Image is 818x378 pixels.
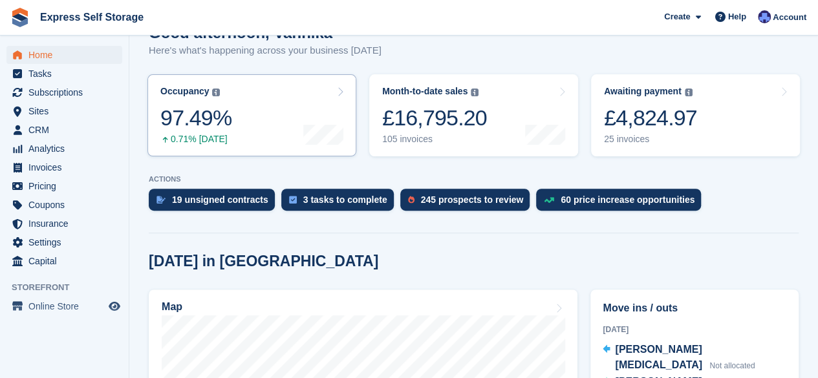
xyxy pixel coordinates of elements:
a: menu [6,252,122,270]
a: menu [6,177,122,195]
img: task-75834270c22a3079a89374b754ae025e5fb1db73e45f91037f5363f120a921f8.svg [289,196,297,204]
div: £4,824.97 [604,105,697,131]
a: menu [6,215,122,233]
a: 19 unsigned contracts [149,189,281,217]
img: icon-info-grey-7440780725fd019a000dd9b08b2336e03edf1995a4989e88bcd33f0948082b44.svg [212,89,220,96]
p: ACTIONS [149,175,799,184]
h2: Move ins / outs [603,300,786,316]
span: Storefront [12,281,129,294]
div: 97.49% [160,105,231,131]
span: Home [28,46,106,64]
a: menu [6,140,122,158]
span: Coupons [28,196,106,214]
a: menu [6,102,122,120]
div: 3 tasks to complete [303,194,387,205]
span: Insurance [28,215,106,233]
span: Capital [28,252,106,270]
span: Online Store [28,297,106,315]
h2: Map [162,301,182,313]
a: menu [6,158,122,176]
span: Create [664,10,690,23]
span: Subscriptions [28,83,106,101]
div: 245 prospects to review [421,194,524,205]
a: menu [6,121,122,139]
a: menu [6,196,122,214]
a: menu [6,83,122,101]
div: Awaiting payment [604,86,682,97]
img: prospect-51fa495bee0391a8d652442698ab0144808aea92771e9ea1ae160a38d050c398.svg [408,196,414,204]
a: menu [6,65,122,83]
a: Preview store [107,299,122,314]
a: Occupancy 97.49% 0.71% [DATE] [147,74,356,156]
span: Invoices [28,158,106,176]
div: 0.71% [DATE] [160,134,231,145]
span: Analytics [28,140,106,158]
h2: [DATE] in [GEOGRAPHIC_DATA] [149,253,378,270]
div: 60 price increase opportunities [561,194,694,205]
div: 25 invoices [604,134,697,145]
span: Help [728,10,746,23]
span: Settings [28,233,106,251]
img: contract_signature_icon-13c848040528278c33f63329250d36e43548de30e8caae1d1a13099fd9432cc5.svg [156,196,166,204]
a: 245 prospects to review [400,189,537,217]
a: 3 tasks to complete [281,189,400,217]
p: Here's what's happening across your business [DATE] [149,43,382,58]
img: stora-icon-8386f47178a22dfd0bd8f6a31ec36ba5ce8667c1dd55bd0f319d3a0aa187defe.svg [10,8,30,27]
img: price_increase_opportunities-93ffe204e8149a01c8c9dc8f82e8f89637d9d84a8eef4429ea346261dce0b2c0.svg [544,197,554,203]
a: menu [6,297,122,315]
a: Month-to-date sales £16,795.20 105 invoices [369,74,578,156]
span: Tasks [28,65,106,83]
a: 60 price increase opportunities [536,189,707,217]
a: Express Self Storage [35,6,149,28]
div: £16,795.20 [382,105,487,131]
div: [DATE] [603,324,786,335]
a: menu [6,233,122,251]
span: Pricing [28,177,106,195]
span: Not allocated [709,361,755,370]
span: [PERSON_NAME][MEDICAL_DATA] [615,344,702,370]
span: CRM [28,121,106,139]
div: Occupancy [160,86,209,97]
span: Sites [28,102,106,120]
img: icon-info-grey-7440780725fd019a000dd9b08b2336e03edf1995a4989e88bcd33f0948082b44.svg [685,89,693,96]
span: Account [773,11,806,24]
div: 105 invoices [382,134,487,145]
div: Month-to-date sales [382,86,468,97]
img: icon-info-grey-7440780725fd019a000dd9b08b2336e03edf1995a4989e88bcd33f0948082b44.svg [471,89,479,96]
a: menu [6,46,122,64]
a: [PERSON_NAME][MEDICAL_DATA] Not allocated [603,342,786,374]
a: Awaiting payment £4,824.97 25 invoices [591,74,800,156]
div: 19 unsigned contracts [172,194,268,205]
img: Vahnika Batchu [758,10,771,23]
